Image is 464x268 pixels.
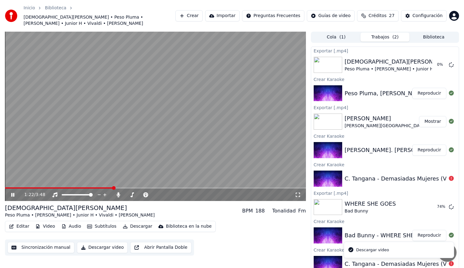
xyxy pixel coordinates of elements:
[7,222,32,231] button: Editar
[437,62,446,67] div: 0 %
[412,145,446,156] button: Reproducir
[85,222,119,231] button: Subtítulos
[413,13,443,19] div: Configuración
[357,10,399,21] button: Créditos27
[5,212,155,218] div: Peso Pluma • [PERSON_NAME] • Junior H • Vivaldi • [PERSON_NAME]
[5,203,155,212] div: [DEMOGRAPHIC_DATA][PERSON_NAME]
[5,10,17,22] img: youka
[24,192,34,198] span: 1:22
[312,33,360,42] button: Cola
[339,34,346,40] span: ( 1 )
[307,10,355,21] button: Guías de video
[255,207,265,215] div: 188
[45,5,66,11] a: Biblioteca
[311,189,459,197] div: Exportar [.mp4]
[437,204,446,209] div: 74 %
[24,14,175,27] span: [DEMOGRAPHIC_DATA][PERSON_NAME] • Peso Pluma • [PERSON_NAME] • Junior H • Vivaldi • [PERSON_NAME]
[356,247,389,253] div: Descargar video
[166,223,212,230] div: Biblioteca en la nube
[401,10,447,21] button: Configuración
[360,33,409,42] button: Trabajos
[311,104,459,111] div: Exportar [.mp4]
[242,10,304,21] button: Preguntas Frecuentes
[311,246,459,253] div: Crear Karaoke
[389,13,395,19] span: 27
[412,88,446,99] button: Reproducir
[130,242,191,253] button: Abrir Pantalla Doble
[242,207,253,215] div: BPM
[7,242,74,253] button: Sincronización manual
[298,207,306,215] div: Fm
[24,5,35,11] a: Inicio
[59,222,84,231] button: Audio
[392,34,399,40] span: ( 2 )
[409,33,458,42] button: Biblioteca
[175,10,203,21] button: Crear
[311,47,459,54] div: Exportar [.mp4]
[345,114,426,123] div: [PERSON_NAME]
[311,132,459,140] div: Crear Karaoke
[311,217,459,225] div: Crear Karaoke
[345,123,426,129] div: [PERSON_NAME][GEOGRAPHIC_DATA]
[311,161,459,168] div: Crear Karaoke
[412,230,446,241] button: Reproducir
[345,208,396,214] div: Bad Bunny
[205,10,240,21] button: Importar
[33,222,57,231] button: Video
[24,5,175,27] nav: breadcrumb
[120,222,155,231] button: Descargar
[272,207,296,215] div: Tonalidad
[345,199,396,208] div: WHERE SHE GOES
[419,116,446,127] button: Mostrar
[36,192,45,198] span: 3:48
[77,242,128,253] button: Descargar video
[369,13,387,19] span: Créditos
[24,192,39,198] div: /
[311,75,459,83] div: Crear Karaoke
